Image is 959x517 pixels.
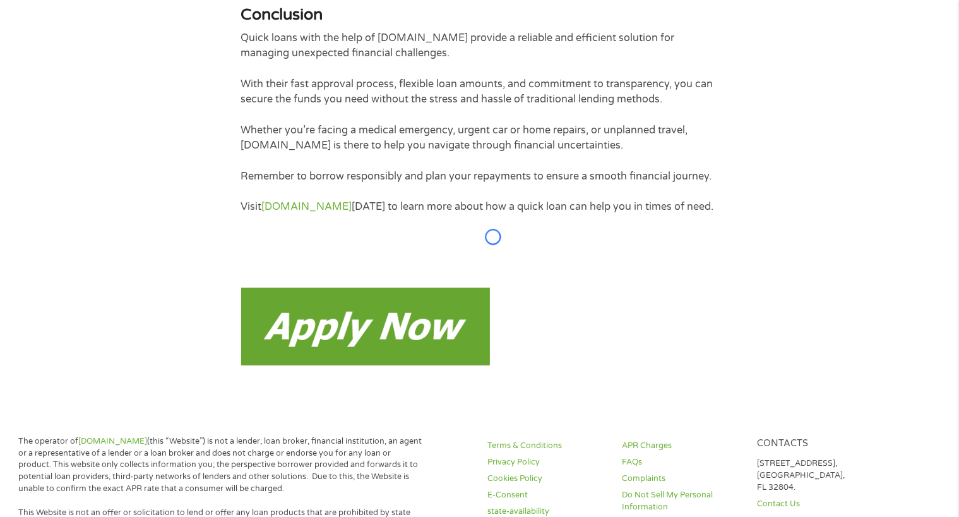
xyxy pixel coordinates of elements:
[262,200,352,213] a: [DOMAIN_NAME]
[487,473,607,485] a: Cookies Policy
[487,440,607,452] a: Terms & Conditions
[622,489,741,513] a: Do Not Sell My Personal Information
[757,458,876,494] p: [STREET_ADDRESS], [GEOGRAPHIC_DATA], FL 32804.
[78,436,147,446] a: [DOMAIN_NAME]
[241,123,718,154] p: Whether you’re facing a medical emergency, urgent car or home repairs, or unplanned travel, [DOMA...
[622,440,741,452] a: APR Charges
[622,456,741,468] a: FAQs
[757,498,876,510] a: Contact Us
[241,76,718,107] p: With their fast approval process, flexible loan amounts, and commitment to transparency, you can ...
[241,30,718,61] p: Quick loans with the help of [DOMAIN_NAME] provide a reliable and efficient solution for managing...
[241,169,718,184] p: Remember to borrow responsibly and plan your repayments to ensure a smooth financial journey.
[241,5,323,24] strong: Conclusion
[18,435,423,495] p: The operator of (this “Website”) is not a lender, loan broker, financial institution, an agent or...
[757,438,876,450] h4: Contacts
[622,473,741,485] a: Complaints
[487,489,607,501] a: E-Consent
[241,199,718,214] p: Visit [DATE] to learn more about how a quick loan can help you in times of need.
[487,456,607,468] a: Privacy Policy
[241,288,490,365] img: Payday loans now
